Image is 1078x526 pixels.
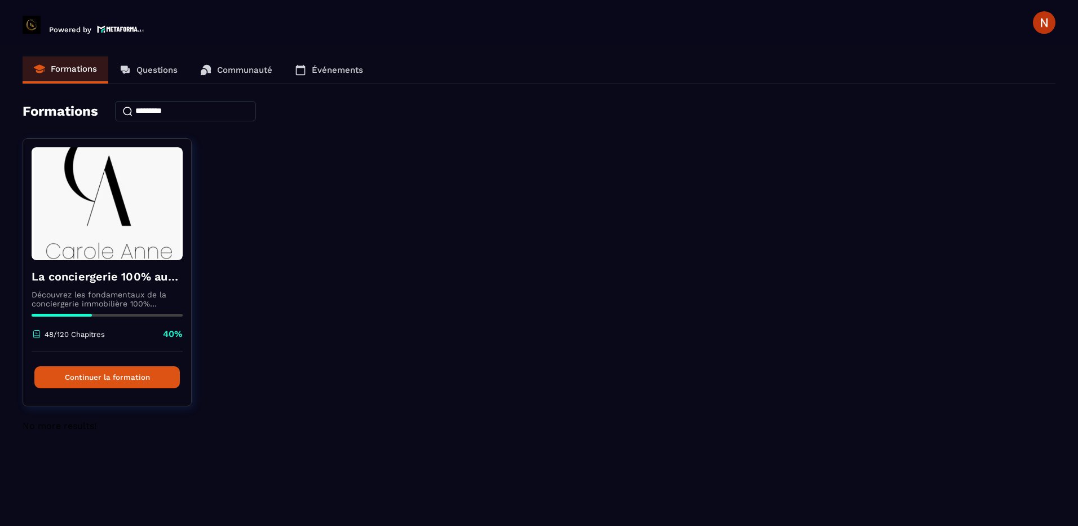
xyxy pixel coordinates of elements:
[23,420,96,431] span: No more results!
[189,56,284,84] a: Communauté
[45,330,105,339] p: 48/120 Chapitres
[49,25,91,34] p: Powered by
[284,56,374,84] a: Événements
[51,64,97,74] p: Formations
[32,269,183,284] h4: La conciergerie 100% automatisée
[108,56,189,84] a: Questions
[23,56,108,84] a: Formations
[163,328,183,340] p: 40%
[136,65,178,75] p: Questions
[97,24,144,34] img: logo
[217,65,272,75] p: Communauté
[32,147,183,260] img: formation-background
[23,103,98,119] h4: Formations
[23,16,41,34] img: logo-branding
[312,65,363,75] p: Événements
[23,138,206,420] a: formation-backgroundLa conciergerie 100% automatiséeDécouvrez les fondamentaux de la conciergerie...
[34,366,180,388] button: Continuer la formation
[32,290,183,308] p: Découvrez les fondamentaux de la conciergerie immobilière 100% automatisée. Cette formation est c...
